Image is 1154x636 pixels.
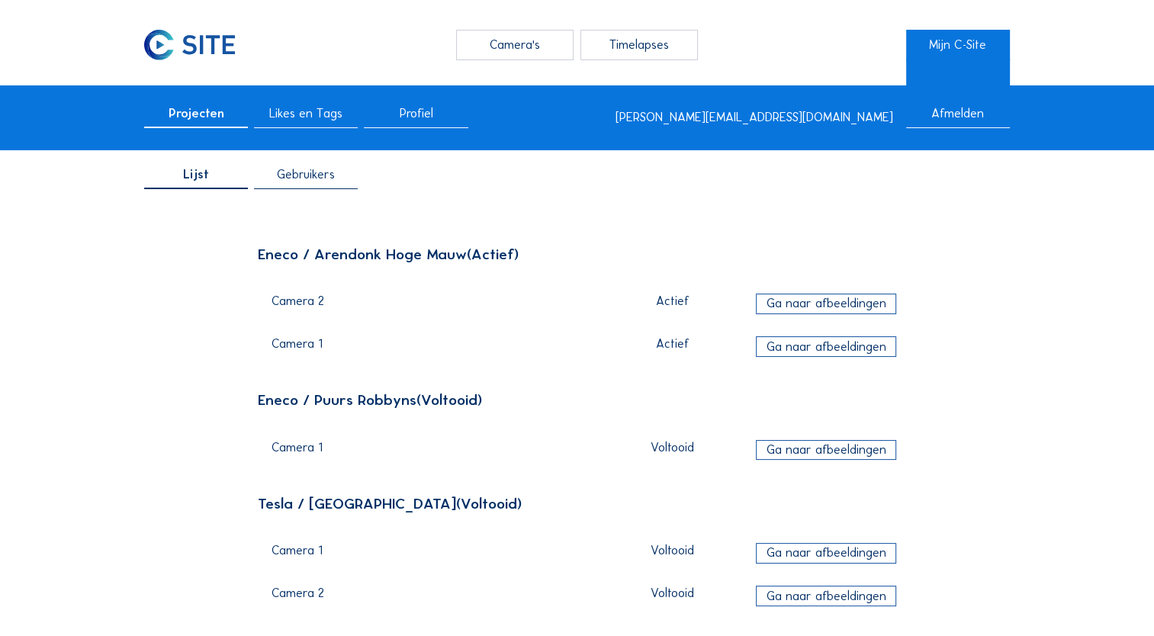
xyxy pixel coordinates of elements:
[400,108,433,120] span: Profiel
[169,108,224,120] span: Projecten
[456,30,574,60] div: Camera's
[269,108,342,120] span: Likes en Tags
[756,543,896,564] div: Ga naar afbeeldingen
[598,544,747,557] div: Voltooid
[756,586,896,606] div: Ga naar afbeeldingen
[456,494,522,512] span: (Voltooid)
[183,169,209,181] span: Lijst
[272,442,588,463] div: Camera 1
[416,390,482,409] span: (Voltooid)
[906,30,1010,60] a: Mijn C-Site
[272,295,588,316] div: Camera 2
[756,440,896,461] div: Ga naar afbeeldingen
[598,442,747,454] div: Voltooid
[467,245,519,263] span: (Actief)
[580,30,698,60] div: Timelapses
[277,169,335,181] span: Gebruikers
[756,336,896,357] div: Ga naar afbeeldingen
[272,338,588,359] div: Camera 1
[258,496,896,512] div: Tesla / [GEOGRAPHIC_DATA]
[144,30,248,60] a: C-SITE Logo
[598,587,747,599] div: Voltooid
[272,544,588,566] div: Camera 1
[258,393,896,408] div: Eneco / Puurs Robbyns
[616,111,893,124] div: [PERSON_NAME][EMAIL_ADDRESS][DOMAIN_NAME]
[598,295,747,307] div: Actief
[906,108,1010,128] div: Afmelden
[144,30,235,60] img: C-SITE Logo
[756,294,896,314] div: Ga naar afbeeldingen
[272,587,588,609] div: Camera 2
[598,338,747,350] div: Actief
[258,247,896,262] div: Eneco / Arendonk Hoge Mauw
